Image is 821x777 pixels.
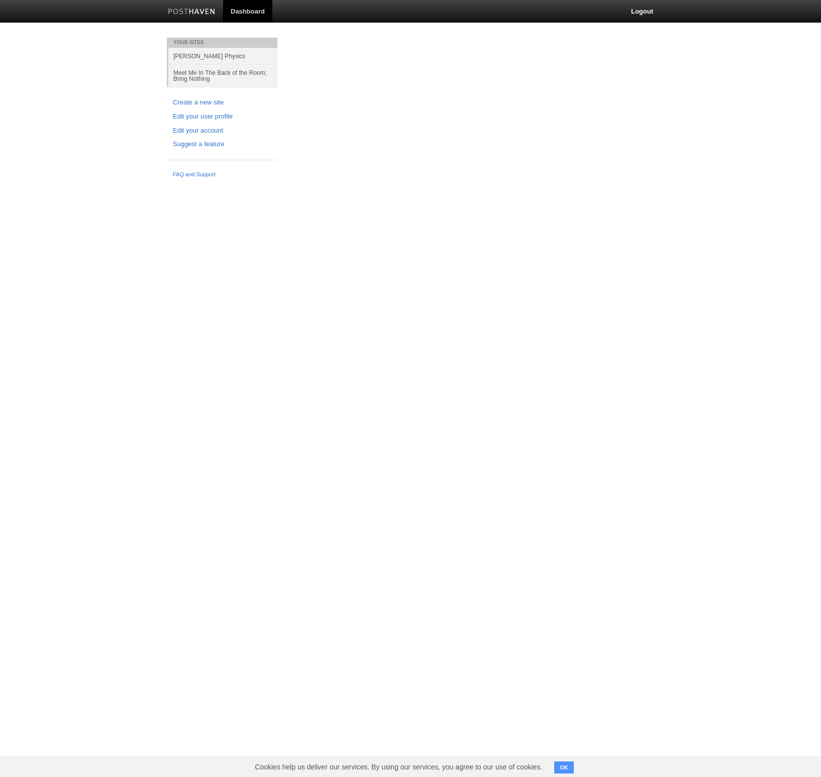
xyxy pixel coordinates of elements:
[168,48,277,64] a: [PERSON_NAME] Physics
[173,112,271,122] a: Edit your user profile
[173,126,271,136] a: Edit your account
[173,170,271,179] a: FAQ and Support
[168,9,216,16] img: Posthaven-bar
[173,139,271,150] a: Suggest a feature
[173,97,271,108] a: Create a new site
[168,64,277,87] a: Meet Me In The Back of the Room; Bring Nothing
[167,38,277,48] li: Your Sites
[245,757,552,777] span: Cookies help us deliver our services. By using our services, you agree to our use of cookies.
[554,761,574,773] button: OK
